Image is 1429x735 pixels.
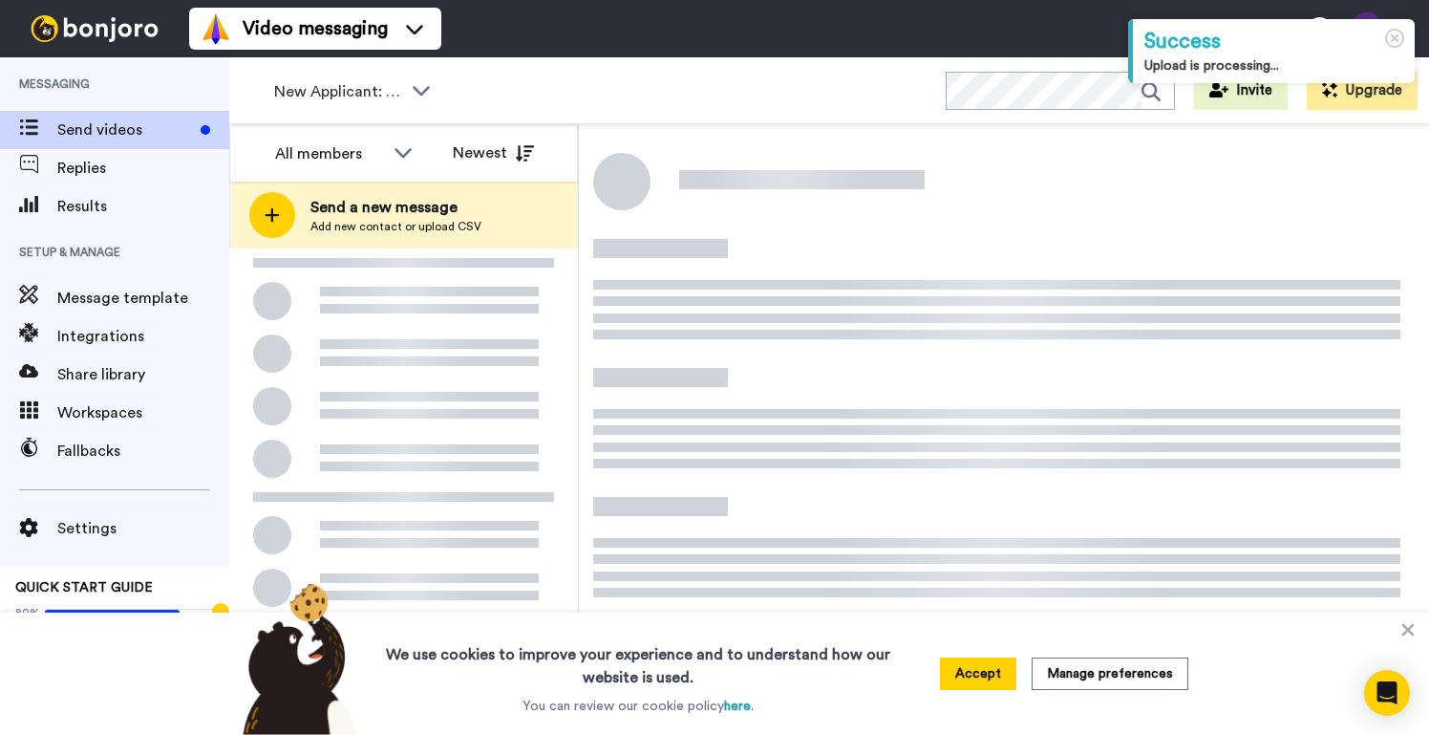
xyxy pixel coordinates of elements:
[724,700,751,713] a: here
[523,697,754,716] p: You can review our cookie policy .
[438,134,548,172] button: Newest
[367,632,909,689] h3: We use cookies to improve your experience and to understand how our website is used.
[243,15,388,42] span: Video messaging
[57,195,229,218] span: Results
[57,325,229,348] span: Integrations
[225,582,367,735] img: bear-with-cookie.png
[1032,658,1188,690] button: Manage preferences
[15,605,40,620] span: 80%
[1144,27,1403,56] div: Success
[940,658,1016,690] button: Accept
[57,157,229,180] span: Replies
[275,142,384,165] div: All members
[310,196,481,219] span: Send a new message
[201,13,231,44] img: vm-color.svg
[212,603,229,620] div: Tooltip anchor
[23,15,166,42] img: bj-logo-header-white.svg
[1307,72,1418,110] button: Upgrade
[57,401,229,424] span: Workspaces
[15,581,153,594] span: QUICK START GUIDE
[274,80,402,103] span: New Applicant: Pre-Recorded Counselor Video
[310,219,481,234] span: Add new contact or upload CSV
[1364,670,1410,716] div: Open Intercom Messenger
[57,440,229,463] span: Fallbacks
[57,119,193,141] span: Send videos
[1144,56,1403,76] div: Upload is processing...
[57,287,229,310] span: Message template
[57,517,229,540] span: Settings
[1194,72,1288,110] button: Invite
[57,363,229,386] span: Share library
